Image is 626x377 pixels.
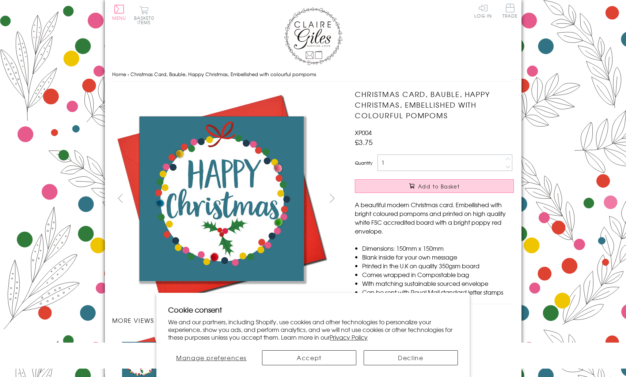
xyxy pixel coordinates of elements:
[134,6,154,25] button: Basket0 items
[362,253,514,261] li: Blank inside for your own message
[284,7,342,65] img: Claire Giles Greetings Cards
[112,71,126,78] a: Home
[130,71,316,78] span: Christmas Card, Bauble, Happy Christmas, Embellished with colourful pompoms
[355,128,372,137] span: XP004
[112,67,514,82] nav: breadcrumbs
[362,261,514,270] li: Printed in the U.K on quality 350gsm board
[364,350,458,365] button: Decline
[128,71,129,78] span: ›
[362,270,514,279] li: Comes wrapped in Compostable bag
[362,244,514,253] li: Dimensions: 150mm x 150mm
[112,15,126,21] span: Menu
[324,190,340,206] button: next
[355,89,514,120] h1: Christmas Card, Bauble, Happy Christmas, Embellished with colourful pompoms
[502,4,518,19] a: Trade
[362,279,514,288] li: With matching sustainable sourced envelope
[112,190,129,206] button: prev
[137,15,154,26] span: 0 items
[474,4,492,18] a: Log In
[112,89,331,309] img: Christmas Card, Bauble, Happy Christmas, Embellished with colourful pompoms
[168,305,458,315] h2: Cookie consent
[340,89,559,309] img: Christmas Card, Bauble, Happy Christmas, Embellished with colourful pompoms
[355,179,514,193] button: Add to Basket
[355,137,373,147] span: £3.75
[355,160,372,166] label: Quantity
[168,350,255,365] button: Manage preferences
[262,350,356,365] button: Accept
[176,353,247,362] span: Manage preferences
[112,316,341,325] h3: More views
[168,318,458,341] p: We and our partners, including Shopify, use cookies and other technologies to personalize your ex...
[112,5,126,20] button: Menu
[355,200,514,235] p: A beautiful modern Christmas card. Embellished with bright coloured pompoms and printed on high q...
[330,333,368,341] a: Privacy Policy
[418,183,460,190] span: Add to Basket
[502,4,518,18] span: Trade
[362,288,514,296] li: Can be sent with Royal Mail standard letter stamps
